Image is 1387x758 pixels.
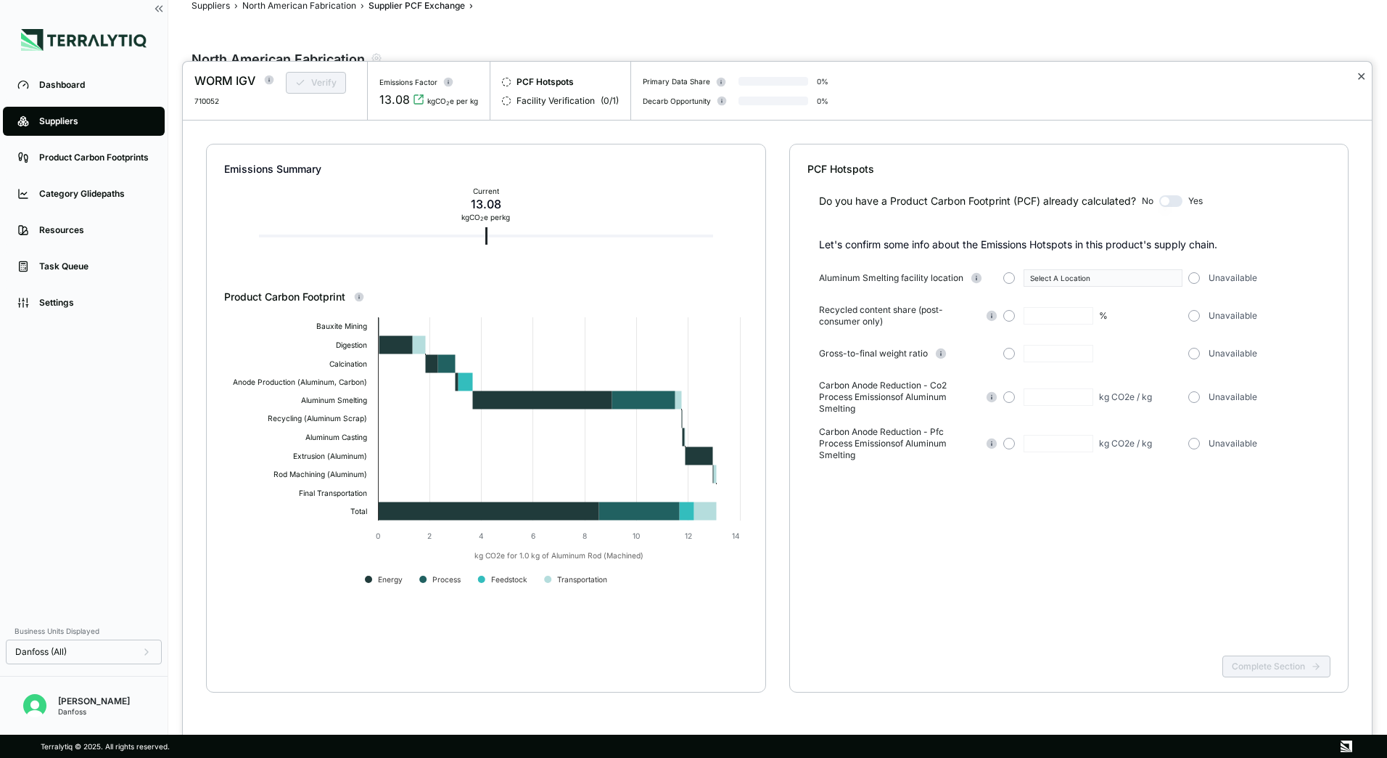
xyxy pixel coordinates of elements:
div: 13.08 [379,91,410,108]
span: No [1142,195,1153,207]
div: kg CO2e / kg [1099,391,1152,403]
div: Select A Location [1030,274,1176,282]
div: kg CO e per kg [461,213,510,221]
text: Recycling (Aluminum Scrap) [268,414,367,423]
text: 2 [427,531,432,540]
text: Rod Machining (Aluminum) [273,470,367,479]
span: Gross-to-final weight ratio [819,348,928,359]
text: 12 [685,531,692,540]
text: 4 [479,531,484,540]
div: 0 % [817,97,828,105]
span: Unavailable [1209,348,1257,359]
text: Calcination [329,359,367,368]
div: kgCO e per kg [427,97,478,105]
span: Carbon Anode Reduction - Co2 Process Emissions of Aluminum Smelting [819,380,979,415]
span: Unavailable [1209,272,1257,284]
text: Digestion [336,341,367,350]
div: Emissions Factor [379,78,437,86]
div: Decarb Opportunity [643,97,711,105]
div: PCF Hotspots [807,162,1331,176]
span: Aluminum Smelting facility location [819,272,963,284]
text: Energy [378,575,403,584]
div: Emissions Summary [224,162,748,176]
text: Anode Production (Aluminum, Carbon) [233,378,367,386]
span: Recycled content share (post-consumer only) [819,304,979,327]
div: kg CO2e / kg [1099,438,1152,449]
text: Final Transportation [299,489,367,498]
button: Close [1357,68,1366,85]
text: 14 [732,531,740,540]
p: Let's confirm some info about the Emissions Hotspots in this product's supply chain. [819,237,1331,252]
text: Aluminum Casting [305,433,367,442]
text: kg CO2e for 1.0 kg of Aluminum Rod (Machined) [474,551,643,561]
div: 0 % [817,77,828,86]
svg: View audit trail [413,94,424,105]
span: PCF Hotspots [516,76,574,88]
div: 13.08 [461,195,510,213]
span: Carbon Anode Reduction - Pfc Process Emissions of Aluminum Smelting [819,426,979,461]
span: Unavailable [1209,391,1257,403]
text: 8 [583,531,587,540]
div: Do you have a Product Carbon Footprint (PCF) already calculated? [819,194,1136,208]
div: Product Carbon Footprint [224,290,748,304]
text: Extrusion (Aluminum) [293,452,367,460]
sub: 2 [480,216,484,222]
span: Yes [1188,195,1203,207]
button: Select A Location [1024,269,1182,287]
sub: 2 [446,100,450,107]
text: Process [432,575,461,584]
text: Feedstock [491,575,527,584]
div: 710052 [194,97,274,105]
span: Facility Verification [516,95,595,107]
span: Unavailable [1209,438,1257,449]
span: ( 0 / 1 ) [601,95,619,107]
text: Bauxite Mining [316,322,367,331]
div: Primary Data Share [643,77,710,86]
span: Unavailable [1209,310,1257,322]
text: 0 [376,531,380,540]
text: 6 [531,531,535,540]
div: Current [461,187,510,195]
text: 10 [633,531,640,540]
text: Total [350,507,367,515]
text: Transportation [557,575,607,584]
text: Aluminum Smelting [301,396,367,405]
div: % [1099,310,1108,322]
div: WORM IGV [194,72,255,89]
